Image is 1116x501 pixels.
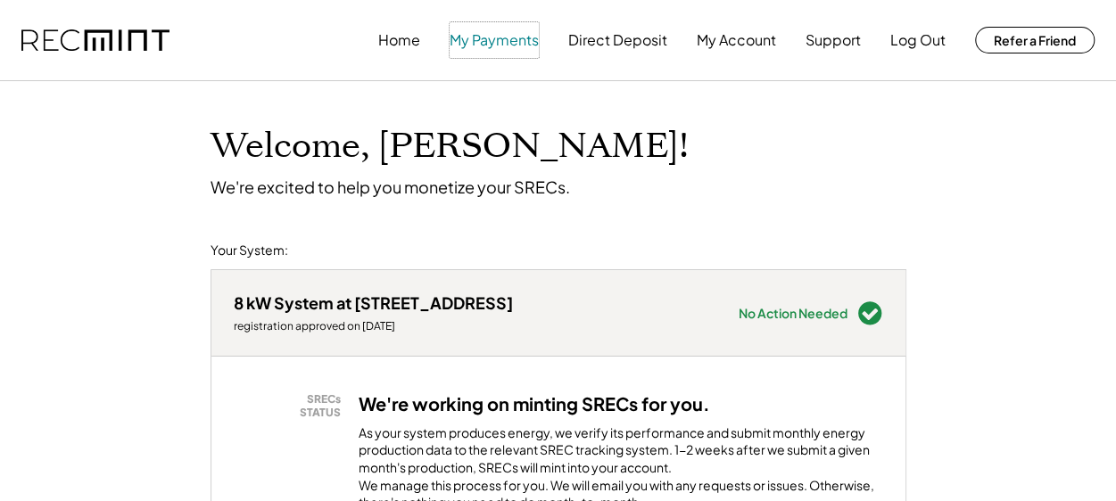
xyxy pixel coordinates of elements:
[739,307,847,319] div: No Action Needed
[211,177,570,197] div: We're excited to help you monetize your SRECs.
[359,392,710,415] h3: We're working on minting SRECs for you.
[234,292,513,313] div: 8 kW System at [STREET_ADDRESS]
[890,22,946,58] button: Log Out
[806,22,861,58] button: Support
[234,319,513,333] div: registration approved on [DATE]
[211,126,689,168] h1: Welcome, [PERSON_NAME]!
[568,22,667,58] button: Direct Deposit
[243,392,341,420] div: SRECs STATUS
[211,242,288,259] div: Your System:
[21,29,169,52] img: recmint-logotype%403x.png
[450,22,539,58] button: My Payments
[975,27,1095,53] button: Refer a Friend
[378,22,420,58] button: Home
[697,22,776,58] button: My Account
